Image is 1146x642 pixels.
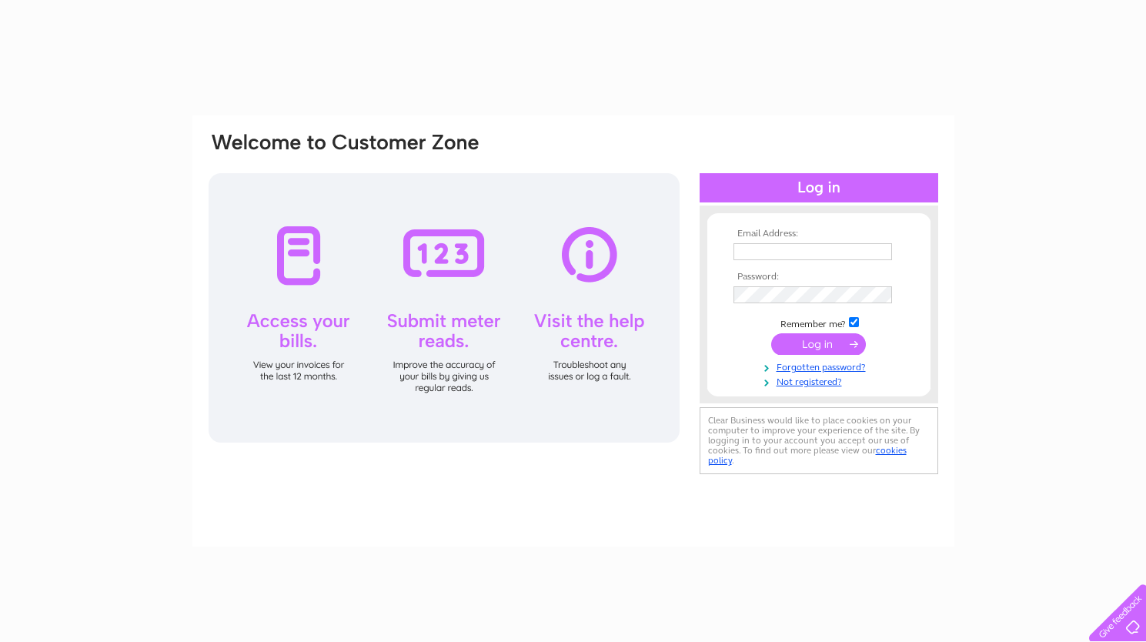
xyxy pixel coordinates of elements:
a: Not registered? [733,373,908,388]
a: Forgotten password? [733,359,908,373]
td: Remember me? [730,315,908,330]
input: Submit [771,333,866,355]
a: cookies policy [708,445,907,466]
th: Password: [730,272,908,283]
div: Clear Business would like to place cookies on your computer to improve your experience of the sit... [700,407,938,474]
th: Email Address: [730,229,908,239]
